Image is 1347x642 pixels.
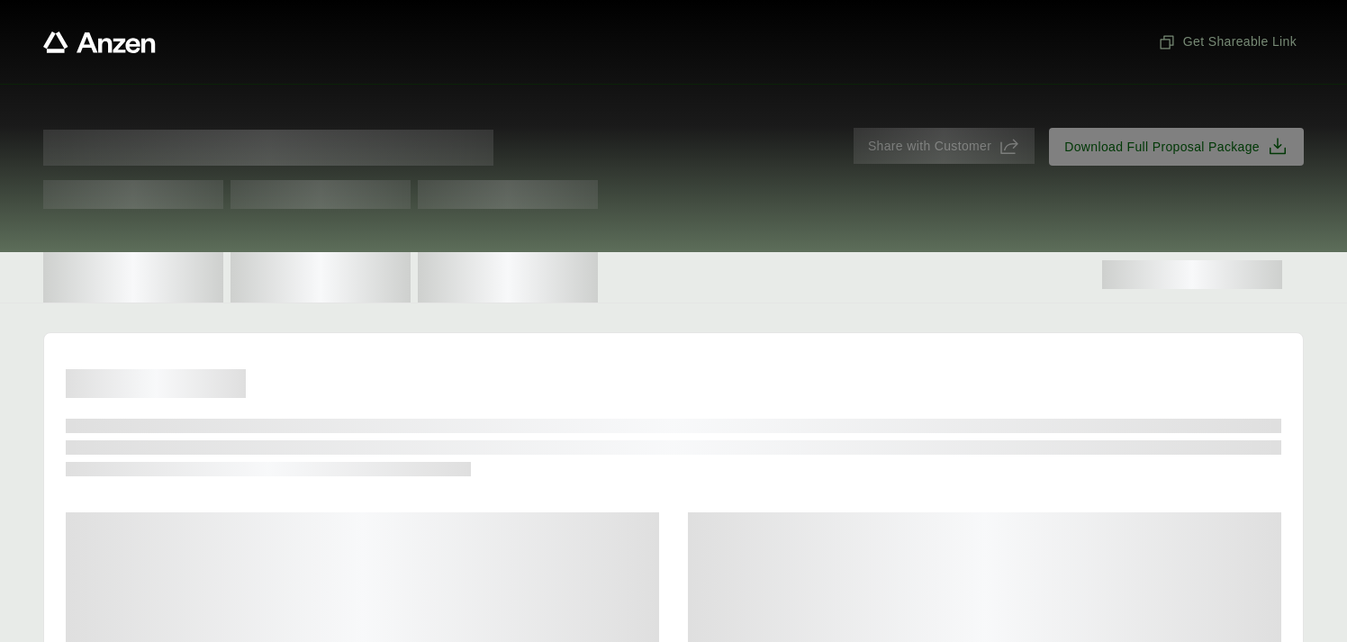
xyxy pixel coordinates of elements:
[1158,32,1297,51] span: Get Shareable Link
[1151,25,1304,59] button: Get Shareable Link
[231,180,411,209] span: Test
[868,137,991,156] span: Share with Customer
[43,180,223,209] span: Test
[418,180,598,209] span: Test
[43,130,493,166] span: Proposal for
[43,32,156,53] a: Anzen website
